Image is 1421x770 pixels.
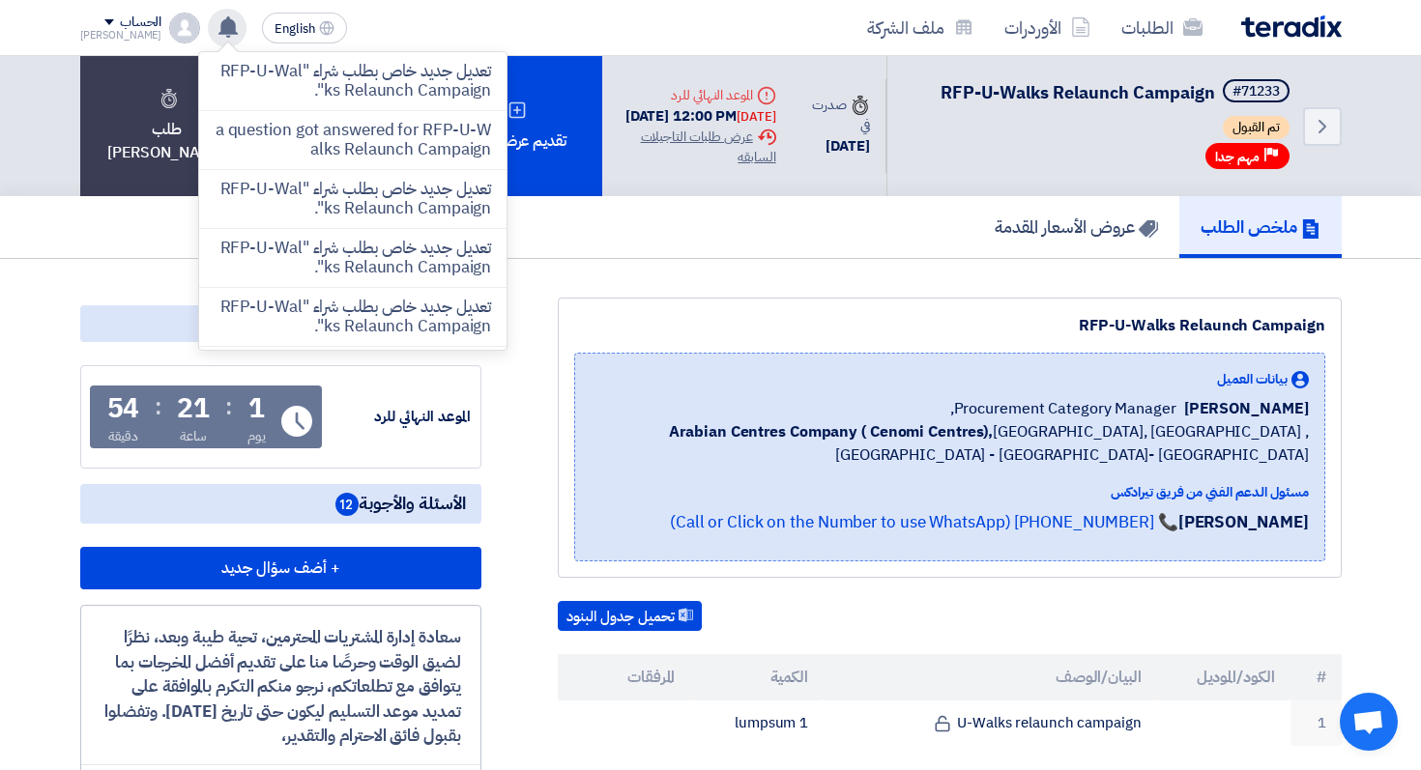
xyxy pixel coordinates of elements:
a: ملف الشركة [852,5,989,50]
p: a question got answered for RFP-U-Walks Relaunch Campaign [215,121,491,159]
div: الحساب [120,14,161,31]
th: الكمية [690,654,824,700]
h5: ملخص الطلب [1201,215,1320,238]
div: الموعد النهائي للرد [618,85,776,105]
a: عروض الأسعار المقدمة [973,196,1179,258]
span: [GEOGRAPHIC_DATA], [GEOGRAPHIC_DATA] ,[GEOGRAPHIC_DATA] - [GEOGRAPHIC_DATA]- [GEOGRAPHIC_DATA] [591,420,1309,467]
span: تم القبول [1223,116,1290,139]
div: مواعيد الطلب [80,305,481,342]
div: [DATE] [737,107,775,127]
p: تعديل جديد خاص بطلب شراء "RFP-U-Walks Relaunch Campaign". [215,239,491,277]
div: عرض طلبات التاجيلات السابقه [618,127,776,167]
div: الموعد النهائي للرد [326,406,471,428]
span: English [275,22,315,36]
span: [PERSON_NAME] [1184,397,1309,420]
a: 📞 [PHONE_NUMBER] (Call or Click on the Number to use WhatsApp) [670,510,1178,534]
div: 54 [107,395,140,422]
button: تحميل جدول البنود [558,601,702,632]
p: تعديل جديد خاص بطلب شراء "RFP-U-Walks Relaunch Campaign". [215,180,491,218]
div: : [225,389,232,424]
a: الأوردرات [989,5,1106,50]
b: Arabian Centres Company ( Cenomi Centres), [669,420,993,443]
a: ملخص الطلب [1179,196,1342,258]
th: المرفقات [558,654,691,700]
div: RFP-U-Walks Relaunch Campaign [574,314,1325,337]
a: الطلبات [1106,5,1218,50]
div: [DATE] [807,135,870,157]
div: طلب [PERSON_NAME] [80,56,254,196]
button: English [262,13,347,43]
div: : [155,389,161,424]
div: مسئول الدعم الفني من فريق تيرادكس [591,482,1309,502]
div: تقديم عرض أسعار [428,56,602,196]
h5: RFP-U-Walks Relaunch Campaign [941,79,1293,106]
p: تعديل جديد خاص بطلب شراء "RFP-U-Walks Relaunch Campaign". [215,62,491,100]
span: Procurement Category Manager, [950,397,1176,420]
span: 12 [335,493,359,516]
span: RFP-U-Walks Relaunch Campaign [941,79,1215,105]
div: يوم [247,426,266,446]
td: U-Walks relaunch campaign [824,700,1157,746]
div: [PERSON_NAME] [80,30,162,41]
th: # [1290,654,1342,700]
span: مهم جدا [1215,148,1260,166]
button: + أضف سؤال جديد [80,547,481,589]
div: دقيقة [108,426,138,446]
th: الكود/الموديل [1157,654,1290,700]
div: 1 [248,395,265,422]
strong: [PERSON_NAME] [1178,510,1309,534]
th: البيان/الوصف [824,654,1157,700]
h5: عروض الأسعار المقدمة [995,215,1158,238]
p: تعديل جديد خاص بطلب شراء "RFP-U-Walks Relaunch Campaign". [215,298,491,336]
div: صدرت في [807,95,870,135]
td: 1 [1290,700,1342,746]
div: سعادة إدارة المشتريات المحترمين، تحية طيبة وبعد، نظرًا لضيق الوقت وحرصًا منا على تقديم أفضل المخر... [101,625,461,749]
div: 21 [177,395,210,422]
td: 1 lumpsum [690,700,824,746]
div: Open chat [1340,693,1398,751]
div: #71233 [1232,85,1280,99]
span: الأسئلة والأجوبة [335,492,466,516]
div: [DATE] 12:00 PM [618,105,776,128]
div: ساعة [180,426,208,446]
span: بيانات العميل [1217,369,1288,389]
img: profile_test.png [169,13,200,43]
img: Teradix logo [1241,15,1342,38]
